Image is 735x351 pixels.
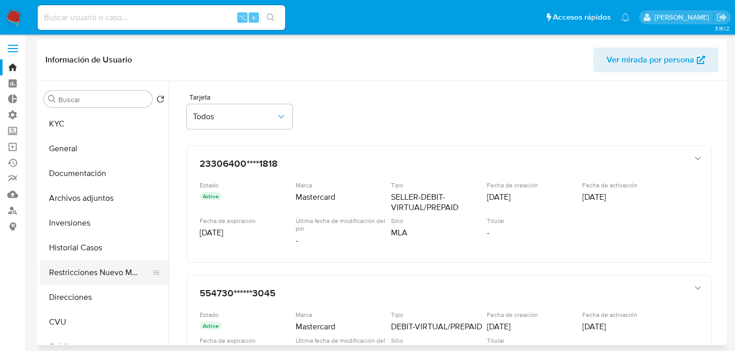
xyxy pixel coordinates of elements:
[40,310,169,334] button: CVU
[40,285,169,310] button: Direcciones
[40,186,169,211] button: Archivos adjuntos
[621,13,630,22] a: Notificaciones
[58,95,148,104] input: Buscar
[40,111,169,136] button: KYC
[553,12,611,23] span: Accesos rápidos
[252,12,255,22] span: s
[156,95,165,106] button: Volver al orden por defecto
[593,47,718,72] button: Ver mirada por persona
[40,161,169,186] button: Documentación
[40,211,169,235] button: Inversiones
[48,95,56,103] button: Buscar
[260,10,281,25] button: search-icon
[40,235,169,260] button: Historial Casos
[716,12,727,23] a: Salir
[238,12,246,22] span: ⌥
[38,11,285,24] input: Buscar usuario o caso...
[40,136,169,161] button: General
[607,47,694,72] span: Ver mirada por persona
[45,55,132,65] h1: Información de Usuario
[40,260,160,285] button: Restricciones Nuevo Mundo
[655,12,713,22] p: facundo.marin@mercadolibre.com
